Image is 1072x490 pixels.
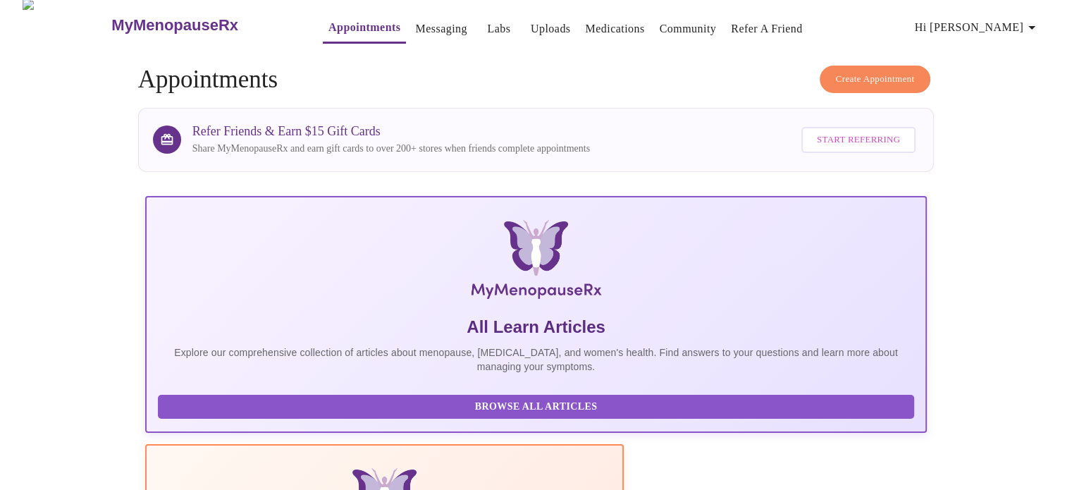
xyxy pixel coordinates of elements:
span: Create Appointment [836,71,915,87]
h4: Appointments [138,66,935,94]
button: Appointments [323,13,406,44]
h5: All Learn Articles [158,316,915,338]
p: Share MyMenopauseRx and earn gift cards to over 200+ stores when friends complete appointments [192,142,590,156]
h3: MyMenopauseRx [111,16,238,35]
img: MyMenopauseRx Logo [275,220,796,305]
h3: Refer Friends & Earn $15 Gift Cards [192,124,590,139]
a: Uploads [531,19,571,39]
span: Start Referring [817,132,900,148]
button: Hi [PERSON_NAME] [909,13,1046,42]
a: Messaging [415,19,467,39]
a: Start Referring [798,120,919,160]
button: Medications [579,15,650,43]
span: Hi [PERSON_NAME] [915,18,1040,37]
button: Messaging [409,15,472,43]
a: Browse All Articles [158,400,918,412]
a: MyMenopauseRx [110,1,295,50]
button: Community [654,15,722,43]
button: Refer a Friend [725,15,808,43]
button: Browse All Articles [158,395,915,419]
a: Medications [585,19,644,39]
a: Community [660,19,717,39]
button: Start Referring [801,127,916,153]
button: Labs [476,15,522,43]
a: Appointments [328,18,400,37]
a: Labs [487,19,510,39]
a: Refer a Friend [731,19,803,39]
span: Browse All Articles [172,398,901,416]
p: Explore our comprehensive collection of articles about menopause, [MEDICAL_DATA], and women's hea... [158,345,915,374]
button: Uploads [525,15,577,43]
button: Create Appointment [820,66,931,93]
